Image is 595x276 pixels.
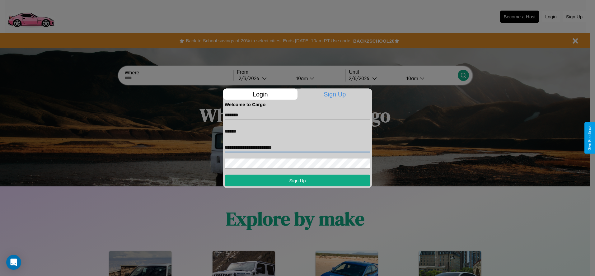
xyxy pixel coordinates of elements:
[223,88,297,100] p: Login
[6,255,21,270] div: Open Intercom Messenger
[588,125,592,151] div: Give Feedback
[225,175,370,186] button: Sign Up
[298,88,372,100] p: Sign Up
[225,101,370,107] h4: Welcome to Cargo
